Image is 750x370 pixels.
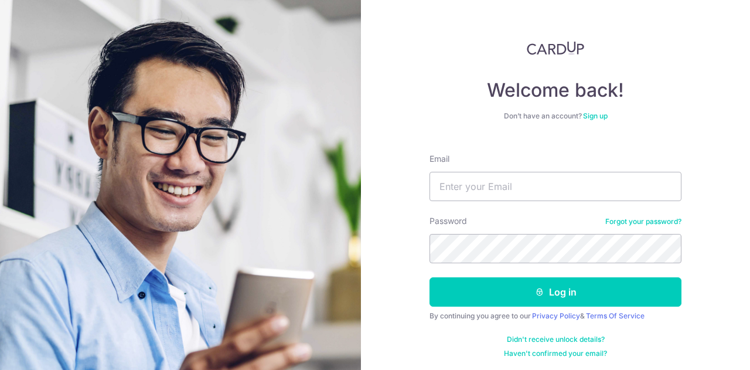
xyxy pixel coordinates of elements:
label: Password [429,215,467,227]
a: Terms Of Service [586,311,645,320]
a: Sign up [583,111,608,120]
button: Log in [429,277,681,307]
input: Enter your Email [429,172,681,201]
a: Forgot your password? [605,217,681,226]
div: Don’t have an account? [429,111,681,121]
a: Didn't receive unlock details? [507,335,605,344]
a: Privacy Policy [532,311,580,320]
div: By continuing you agree to our & [429,311,681,321]
h4: Welcome back! [429,79,681,102]
a: Haven't confirmed your email? [504,349,607,358]
img: CardUp Logo [527,41,584,55]
label: Email [429,153,449,165]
